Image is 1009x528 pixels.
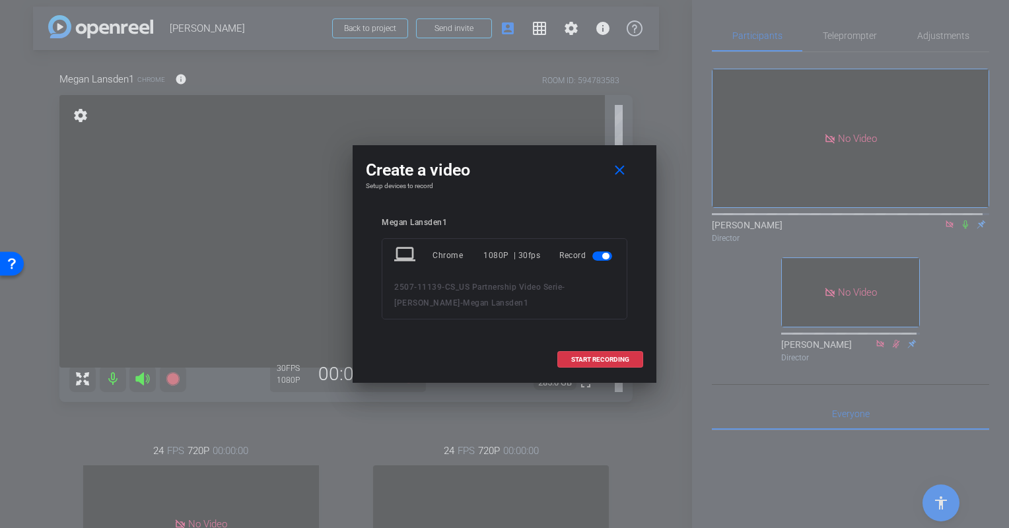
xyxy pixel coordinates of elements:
button: START RECORDING [557,351,643,368]
div: 1080P | 30fps [483,244,540,267]
span: [PERSON_NAME] [394,298,460,308]
div: Create a video [366,158,643,182]
div: Chrome [433,244,483,267]
span: Megan Lansden1 [463,298,528,308]
span: - [460,298,464,308]
span: START RECORDING [571,356,629,363]
span: 2507-11139-CS_US Partnership Video Serie [394,282,562,292]
h4: Setup devices to record [366,182,643,190]
div: Record [559,244,615,267]
mat-icon: laptop [394,244,418,267]
span: - [562,282,565,292]
div: Megan Lansden1 [382,218,627,228]
mat-icon: close [611,162,628,179]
